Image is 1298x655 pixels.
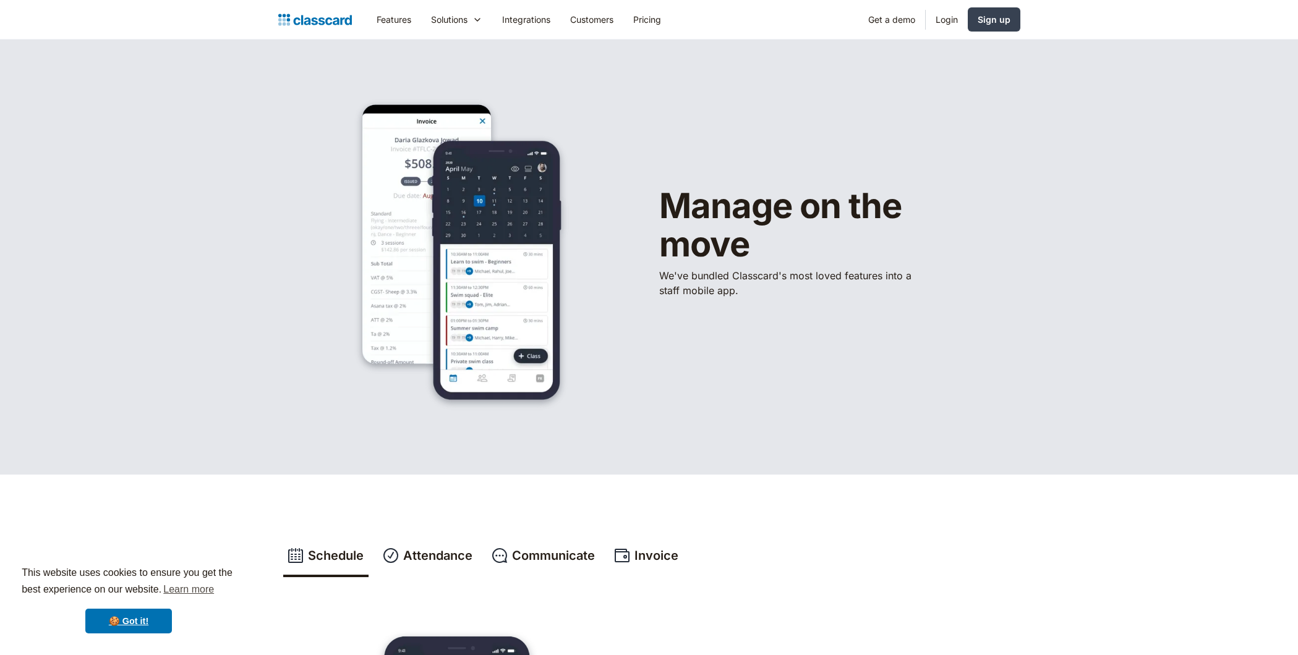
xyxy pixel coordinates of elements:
h1: Manage on the move [659,187,981,263]
a: Pricing [623,6,671,33]
div: Schedule [308,546,364,565]
a: Get a demo [858,6,925,33]
a: Features [367,6,421,33]
div: Attendance [403,546,472,565]
a: Login [926,6,968,33]
div: Invoice [634,546,678,565]
div: Solutions [421,6,492,33]
div: Sign up [978,13,1010,26]
a: learn more about cookies [161,580,216,599]
a: Customers [560,6,623,33]
a: Logo [278,11,352,28]
a: dismiss cookie message [85,609,172,633]
div: Communicate [512,546,595,565]
a: Integrations [492,6,560,33]
div: cookieconsent [10,554,247,645]
div: Solutions [431,13,468,26]
a: Sign up [968,7,1020,32]
span: This website uses cookies to ensure you get the best experience on our website. [22,565,236,599]
p: We've bundled ​Classcard's most loved features into a staff mobile app. [659,268,919,298]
